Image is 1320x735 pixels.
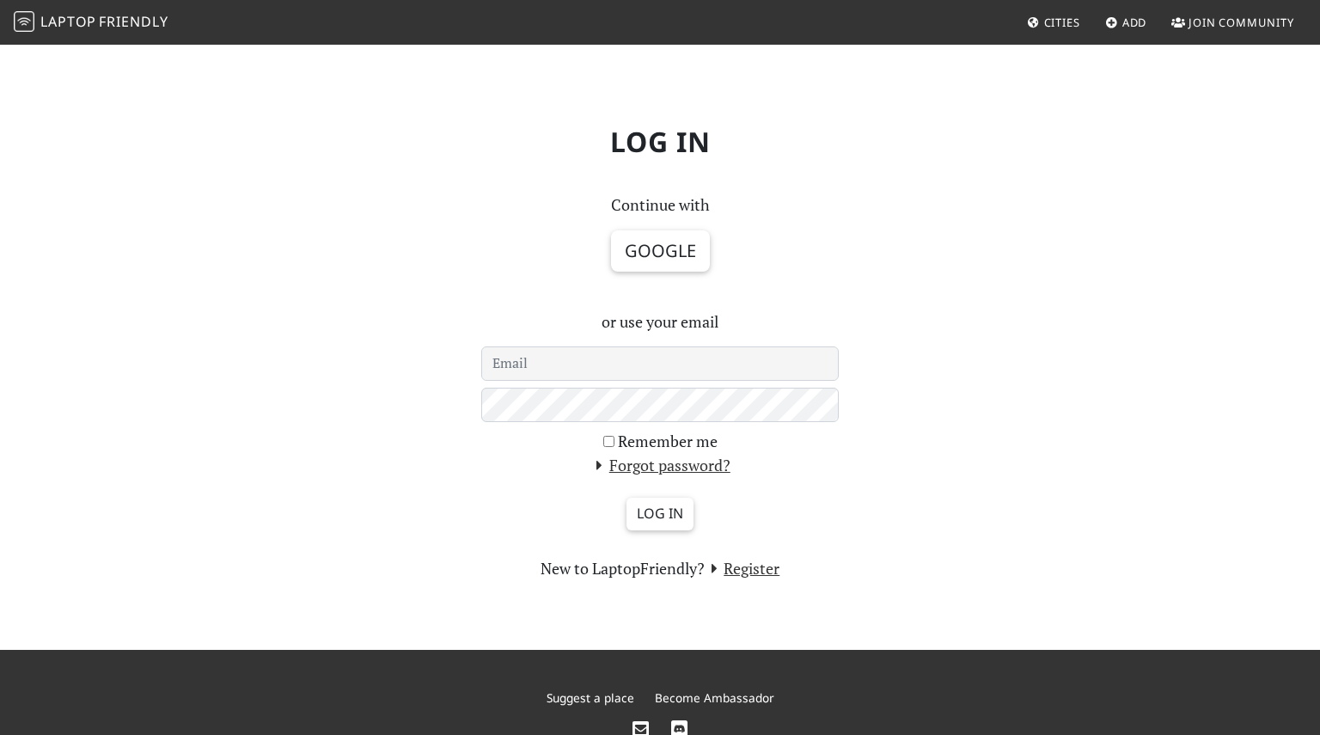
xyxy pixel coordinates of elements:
a: Become Ambassador [655,689,774,706]
section: New to LaptopFriendly? [481,556,839,581]
a: Suggest a place [547,689,634,706]
input: Email [481,346,839,381]
span: Join Community [1189,15,1294,30]
a: Forgot password? [590,455,730,475]
span: Add [1122,15,1147,30]
a: Join Community [1164,7,1301,38]
span: Laptop [40,12,96,31]
a: LaptopFriendly LaptopFriendly [14,8,168,38]
a: Cities [1020,7,1087,38]
label: Remember me [618,429,718,454]
span: Cities [1044,15,1080,30]
p: or use your email [481,309,839,334]
a: Add [1098,7,1154,38]
img: LaptopFriendly [14,11,34,32]
button: Google [611,230,710,272]
p: Continue with [481,193,839,217]
span: Friendly [99,12,168,31]
a: Register [705,558,780,579]
h1: Log in [93,112,1227,172]
input: Log in [626,498,694,530]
